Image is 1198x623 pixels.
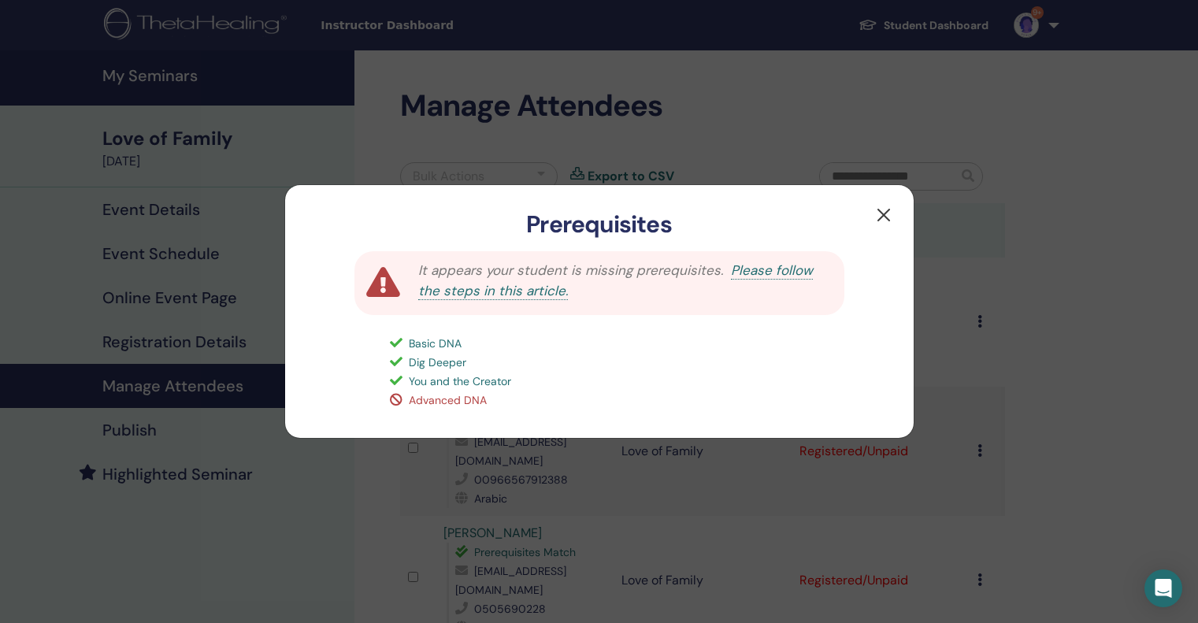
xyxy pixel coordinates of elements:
a: Please follow the steps in this article. [418,261,813,300]
h3: Prerequisites [310,210,888,239]
span: It appears your student is missing prerequisites. [418,261,723,279]
span: You and the Creator [409,374,511,388]
span: Basic DNA [409,336,462,350]
span: Dig Deeper [409,355,466,369]
div: Open Intercom Messenger [1144,569,1182,607]
span: Advanced DNA [409,393,487,407]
